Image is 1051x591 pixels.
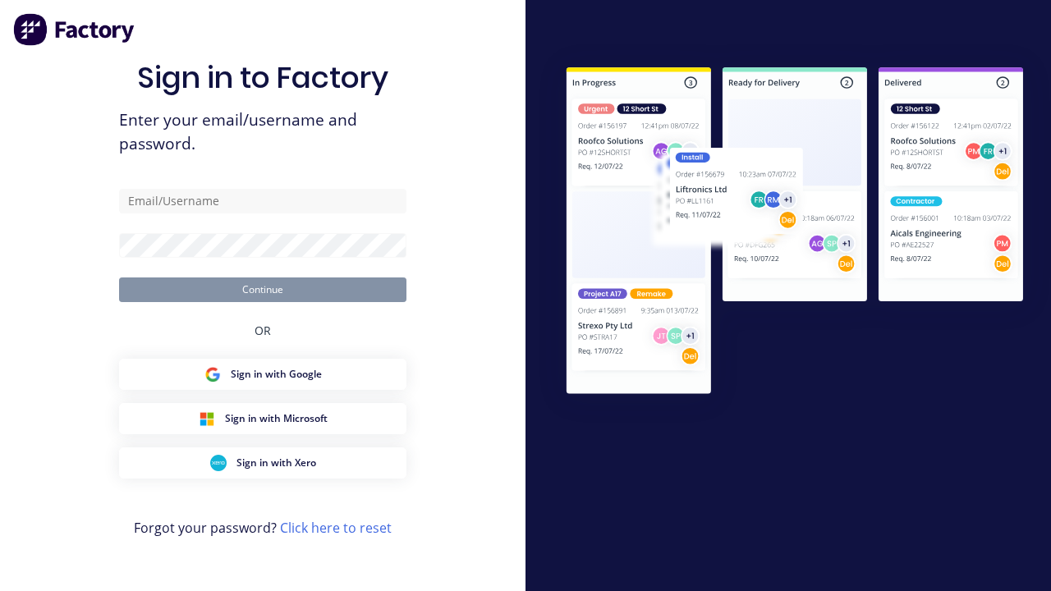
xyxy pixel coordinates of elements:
img: Factory [13,13,136,46]
input: Email/Username [119,189,406,213]
button: Xero Sign inSign in with Xero [119,447,406,479]
button: Microsoft Sign inSign in with Microsoft [119,403,406,434]
div: OR [255,302,271,359]
span: Sign in with Microsoft [225,411,328,426]
img: Google Sign in [204,366,221,383]
button: Continue [119,277,406,302]
img: Xero Sign in [210,455,227,471]
span: Sign in with Xero [236,456,316,470]
a: Click here to reset [280,519,392,537]
span: Enter your email/username and password. [119,108,406,156]
span: Forgot your password? [134,518,392,538]
h1: Sign in to Factory [137,60,388,95]
img: Microsoft Sign in [199,410,215,427]
button: Google Sign inSign in with Google [119,359,406,390]
span: Sign in with Google [231,367,322,382]
img: Sign in [539,42,1051,424]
